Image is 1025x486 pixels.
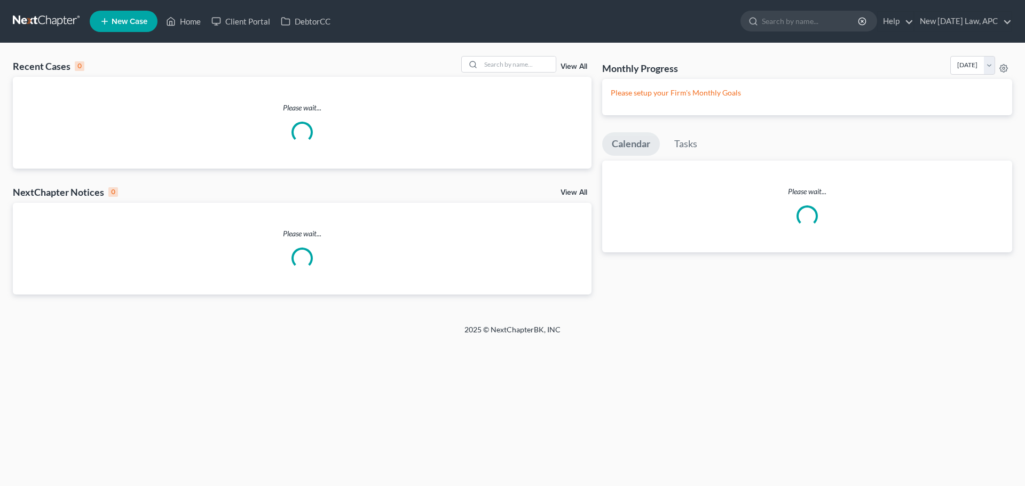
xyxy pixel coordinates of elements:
[914,12,1012,31] a: New [DATE] Law, APC
[108,187,118,197] div: 0
[161,12,206,31] a: Home
[878,12,913,31] a: Help
[762,11,860,31] input: Search by name...
[13,60,84,73] div: Recent Cases
[481,57,556,72] input: Search by name...
[13,102,592,113] p: Please wait...
[602,132,660,156] a: Calendar
[206,12,275,31] a: Client Portal
[602,186,1012,197] p: Please wait...
[112,18,147,26] span: New Case
[13,186,118,198] div: NextChapter Notices
[561,63,587,70] a: View All
[13,228,592,239] p: Please wait...
[75,61,84,71] div: 0
[602,62,678,75] h3: Monthly Progress
[611,87,1004,98] p: Please setup your Firm's Monthly Goals
[275,12,336,31] a: DebtorCC
[665,132,707,156] a: Tasks
[208,324,817,344] div: 2025 © NextChapterBK, INC
[561,189,587,196] a: View All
